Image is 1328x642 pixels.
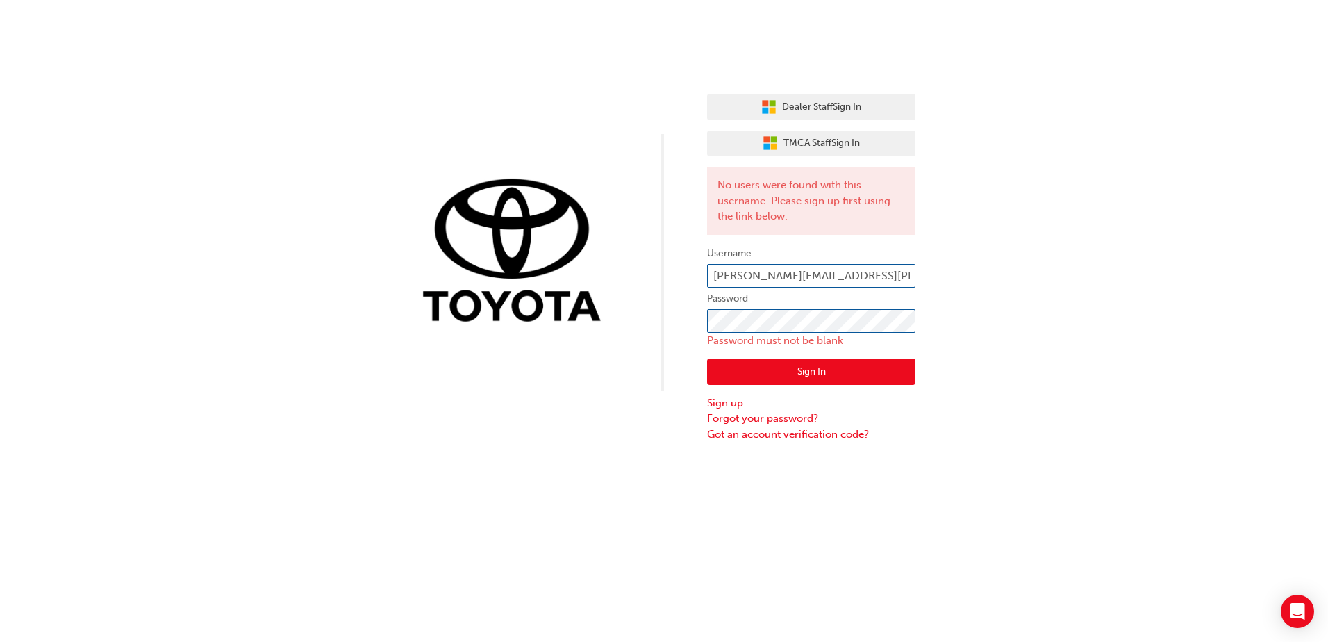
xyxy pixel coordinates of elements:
[707,427,915,443] a: Got an account verification code?
[782,99,861,115] span: Dealer Staff Sign In
[707,167,915,235] div: No users were found with this username. Please sign up first using the link below.
[707,245,915,262] label: Username
[707,333,915,349] p: Password must not be blank
[707,411,915,427] a: Forgot your password?
[707,290,915,307] label: Password
[707,359,915,385] button: Sign In
[707,94,915,120] button: Dealer StaffSign In
[707,131,915,157] button: TMCA StaffSign In
[707,395,915,411] a: Sign up
[1281,595,1314,628] div: Open Intercom Messenger
[707,264,915,288] input: Username
[413,176,621,329] img: Trak
[783,135,860,151] span: TMCA Staff Sign In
